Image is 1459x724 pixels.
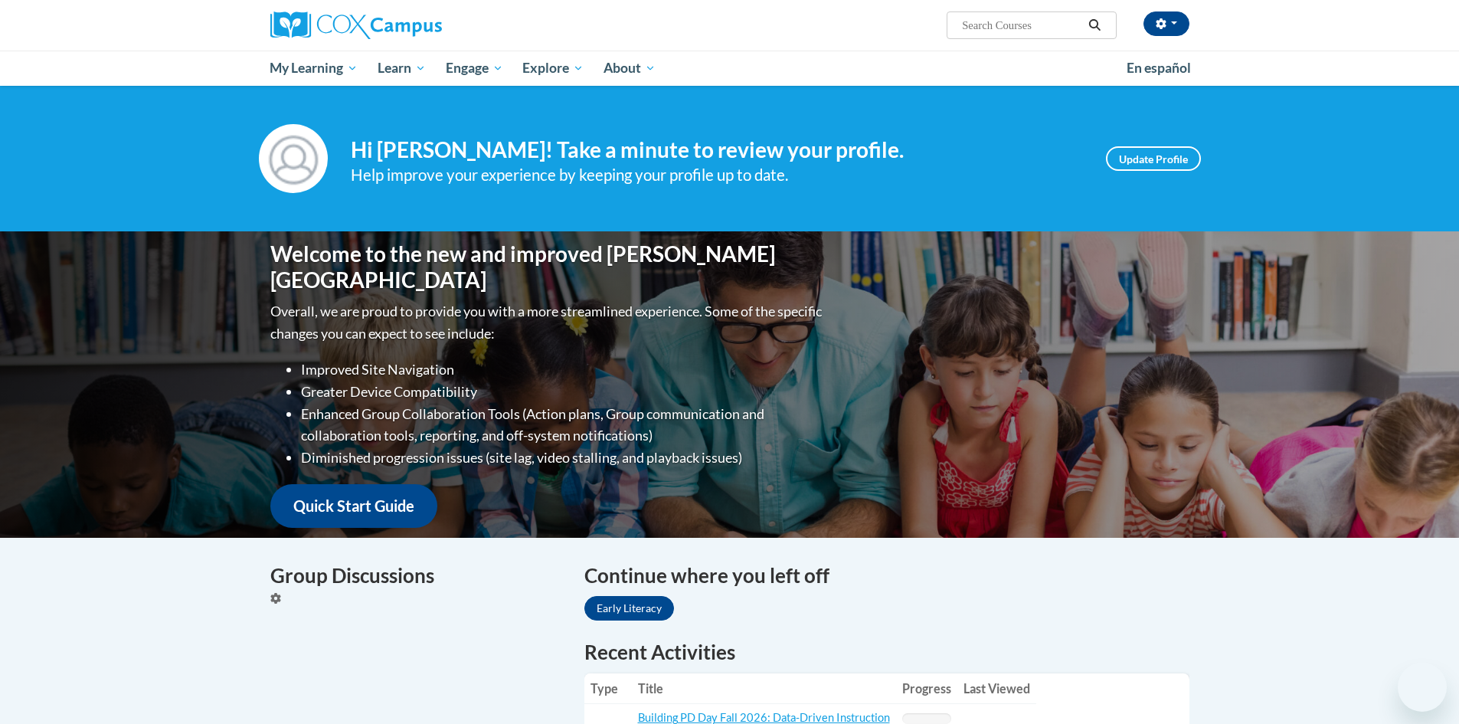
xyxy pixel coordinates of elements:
[270,484,437,528] a: Quick Start Guide
[378,59,426,77] span: Learn
[1083,16,1106,34] button: Search
[270,59,358,77] span: My Learning
[270,11,442,39] img: Cox Campus
[1106,146,1201,171] a: Update Profile
[247,51,1212,86] div: Main menu
[584,638,1189,666] h1: Recent Activities
[638,711,890,724] a: Building PD Day Fall 2026: Data-Driven Instruction
[270,300,826,345] p: Overall, we are proud to provide you with a more streamlined experience. Some of the specific cha...
[957,673,1036,704] th: Last Viewed
[1398,663,1447,712] iframe: Button to launch messaging window
[584,673,632,704] th: Type
[270,241,826,293] h1: Welcome to the new and improved [PERSON_NAME][GEOGRAPHIC_DATA]
[270,11,561,39] a: Cox Campus
[1143,11,1189,36] button: Account Settings
[1117,52,1201,84] a: En español
[604,59,656,77] span: About
[584,596,674,621] a: Early Literacy
[259,124,328,193] img: Profile Image
[301,447,826,469] li: Diminished progression issues (site lag, video stalling, and playback issues)
[368,51,436,86] a: Learn
[584,561,1189,591] h4: Continue where you left off
[1127,60,1191,76] span: En español
[351,137,1083,163] h4: Hi [PERSON_NAME]! Take a minute to review your profile.
[270,561,561,591] h4: Group Discussions
[896,673,957,704] th: Progress
[260,51,368,86] a: My Learning
[632,673,896,704] th: Title
[446,59,503,77] span: Engage
[960,16,1083,34] input: Search Courses
[301,359,826,381] li: Improved Site Navigation
[594,51,666,86] a: About
[512,51,594,86] a: Explore
[436,51,513,86] a: Engage
[522,59,584,77] span: Explore
[301,381,826,403] li: Greater Device Compatibility
[351,162,1083,188] div: Help improve your experience by keeping your profile up to date.
[301,403,826,447] li: Enhanced Group Collaboration Tools (Action plans, Group communication and collaboration tools, re...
